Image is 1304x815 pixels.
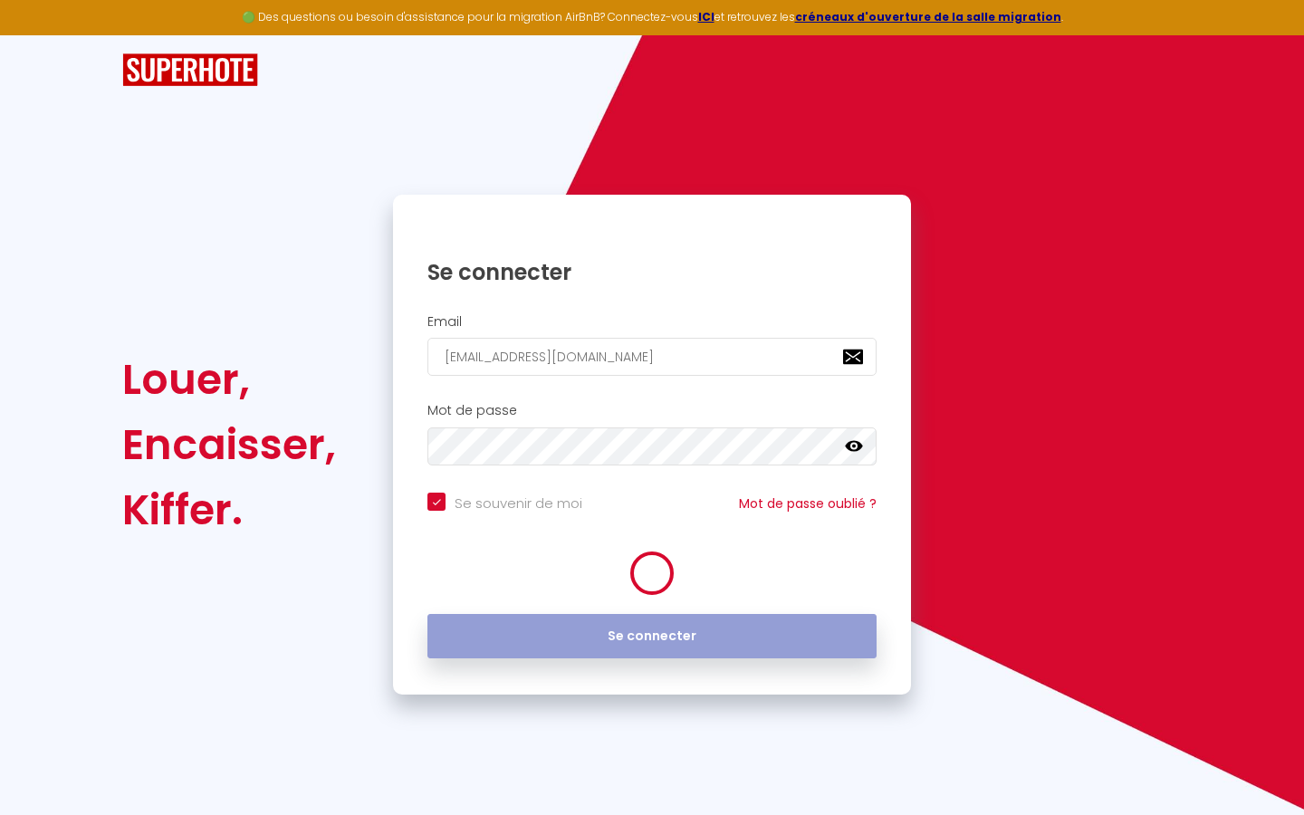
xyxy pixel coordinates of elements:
h2: Mot de passe [427,403,877,418]
img: SuperHote logo [122,53,258,87]
a: ICI [698,9,714,24]
div: Louer, [122,347,336,412]
a: créneaux d'ouverture de la salle migration [795,9,1061,24]
div: Encaisser, [122,412,336,477]
h2: Email [427,314,877,330]
button: Ouvrir le widget de chat LiveChat [14,7,69,62]
input: Ton Email [427,338,877,376]
a: Mot de passe oublié ? [739,494,877,513]
h1: Se connecter [427,258,877,286]
button: Se connecter [427,614,877,659]
div: Kiffer. [122,477,336,542]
